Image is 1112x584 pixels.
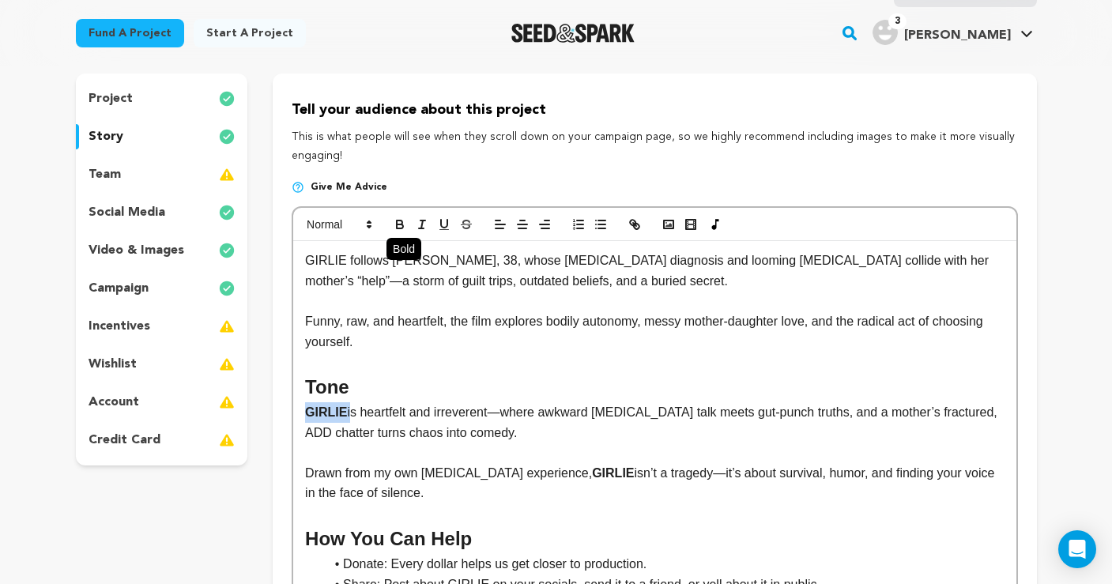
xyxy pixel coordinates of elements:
[76,314,248,339] button: incentives
[89,355,137,374] p: wishlist
[76,352,248,377] button: wishlist
[219,279,235,298] img: check-circle-full.svg
[89,431,160,450] p: credit card
[1058,530,1096,568] div: Open Intercom Messenger
[904,29,1011,42] span: [PERSON_NAME]
[89,203,165,222] p: social media
[292,128,1017,166] p: This is what people will see when they scroll down on your campaign page, so we highly recommend ...
[219,203,235,222] img: check-circle-full.svg
[292,99,1017,122] p: Tell your audience about this project
[219,317,235,336] img: warning-full.svg
[89,127,123,146] p: story
[511,24,635,43] img: Seed&Spark Logo Dark Mode
[305,405,347,419] strong: GIRLIE
[869,17,1036,50] span: Tara S.'s Profile
[76,276,248,301] button: campaign
[292,181,304,194] img: help-circle.svg
[89,241,184,260] p: video & images
[219,127,235,146] img: check-circle-full.svg
[76,390,248,415] button: account
[219,431,235,450] img: warning-full.svg
[311,181,387,194] span: Give me advice
[869,17,1036,45] a: Tara S.'s Profile
[76,238,248,263] button: video & images
[305,524,1004,554] h2: How You Can Help
[194,19,306,47] a: Start a project
[873,20,1011,45] div: Tara S.'s Profile
[89,279,149,298] p: campaign
[219,393,235,412] img: warning-full.svg
[305,251,1004,291] p: GIRLIE follows [PERSON_NAME], 38, whose [MEDICAL_DATA] diagnosis and looming [MEDICAL_DATA] colli...
[324,554,1004,575] li: Donate: Every dollar helps us get closer to production.
[76,19,184,47] a: Fund a project
[89,89,133,108] p: project
[76,162,248,187] button: team
[89,317,150,336] p: incentives
[305,463,1004,503] p: Drawn from my own [MEDICAL_DATA] experience, isn’t a tragedy—it’s about survival, humor, and find...
[219,241,235,260] img: check-circle-full.svg
[219,165,235,184] img: warning-full.svg
[76,200,248,225] button: social media
[219,355,235,374] img: warning-full.svg
[89,393,139,412] p: account
[592,466,634,480] strong: GIRLIE
[305,402,1004,443] p: is heartfelt and irreverent—where awkward [MEDICAL_DATA] talk meets gut-punch truths, and a mothe...
[305,372,1004,402] h2: Tone
[305,311,1004,352] p: Funny, raw, and heartfelt, the film explores bodily autonomy, messy mother-daughter love, and the...
[89,165,121,184] p: team
[76,428,248,453] button: credit card
[511,24,635,43] a: Seed&Spark Homepage
[76,124,248,149] button: story
[888,13,907,29] span: 3
[873,20,898,45] img: user.png
[219,89,235,108] img: check-circle-full.svg
[76,86,248,111] button: project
